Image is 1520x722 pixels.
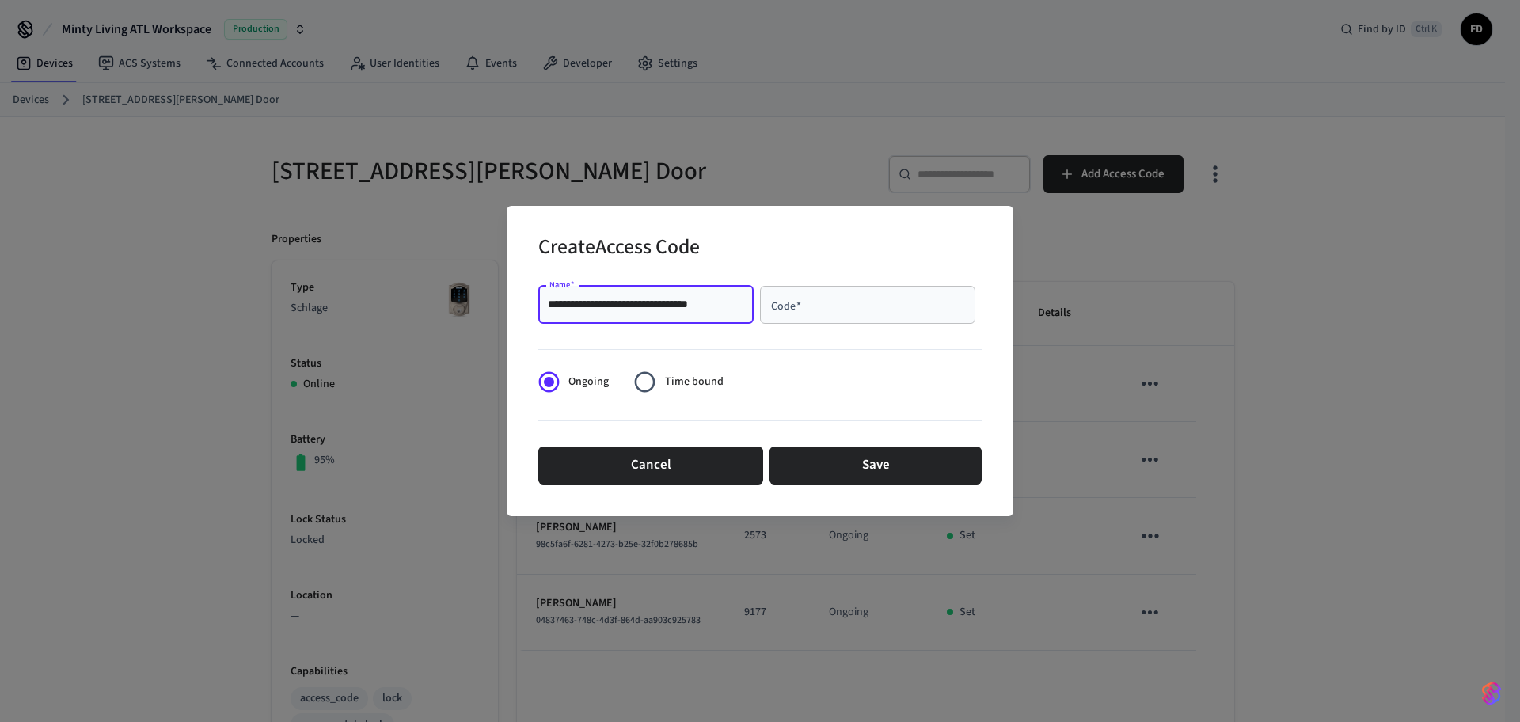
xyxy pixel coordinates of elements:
button: Save [769,446,982,484]
button: Cancel [538,446,763,484]
img: SeamLogoGradient.69752ec5.svg [1482,681,1501,706]
span: Ongoing [568,374,609,390]
label: Name [549,279,575,291]
h2: Create Access Code [538,225,700,273]
span: Time bound [665,374,724,390]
